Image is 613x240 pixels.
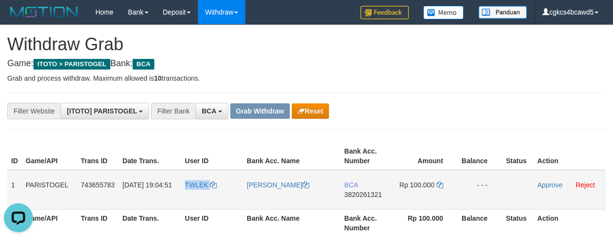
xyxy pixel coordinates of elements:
h4: Game: Bank: [7,59,606,69]
th: Bank Acc. Name [243,142,341,170]
td: 1 [7,170,22,210]
img: panduan.png [478,6,527,19]
div: Filter Website [7,103,60,119]
th: Date Trans. [119,209,181,237]
th: Trans ID [77,209,119,237]
th: User ID [181,142,243,170]
span: Rp 100.000 [400,181,434,189]
a: Reject [576,181,595,189]
span: Copy 3820261321 to clipboard [344,191,382,198]
p: Grab and process withdraw. Maximum allowed is transactions. [7,73,606,83]
th: Status [502,142,534,170]
th: Game/API [22,209,77,237]
th: Balance [458,209,502,237]
span: BCA [133,59,154,70]
th: Balance [458,142,502,170]
th: Game/API [22,142,77,170]
span: [ITOTO] PARISTOGEL [67,107,137,115]
a: [PERSON_NAME] [247,181,309,189]
span: BCA [344,181,358,189]
td: - - - [458,170,502,210]
strong: 10 [154,74,162,82]
a: TWLEK [185,181,217,189]
th: Status [502,209,534,237]
th: Bank Acc. Name [243,209,341,237]
img: Feedback.jpg [360,6,409,19]
th: Action [534,209,606,237]
a: Copy 100000 to clipboard [436,181,443,189]
th: Bank Acc. Number [341,209,395,237]
span: 743655783 [81,181,115,189]
button: Open LiveChat chat widget [4,4,33,33]
th: Bank Acc. Number [341,142,395,170]
button: Reset [292,103,329,119]
th: Trans ID [77,142,119,170]
img: MOTION_logo.png [7,5,81,19]
th: ID [7,142,22,170]
span: BCA [202,107,216,115]
h1: Withdraw Grab [7,35,606,54]
span: ITOTO > PARISTOGEL [33,59,110,70]
button: BCA [195,103,228,119]
img: Button%20Memo.svg [423,6,464,19]
th: Rp 100.000 [395,209,458,237]
a: Approve [538,181,563,189]
th: Date Trans. [119,142,181,170]
button: Grab Withdraw [230,103,290,119]
span: [DATE] 19:04:51 [122,181,172,189]
th: Amount [395,142,458,170]
button: [ITOTO] PARISTOGEL [60,103,149,119]
th: Action [534,142,606,170]
div: Filter Bank [151,103,195,119]
span: TWLEK [185,181,208,189]
th: User ID [181,209,243,237]
td: PARISTOGEL [22,170,77,210]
